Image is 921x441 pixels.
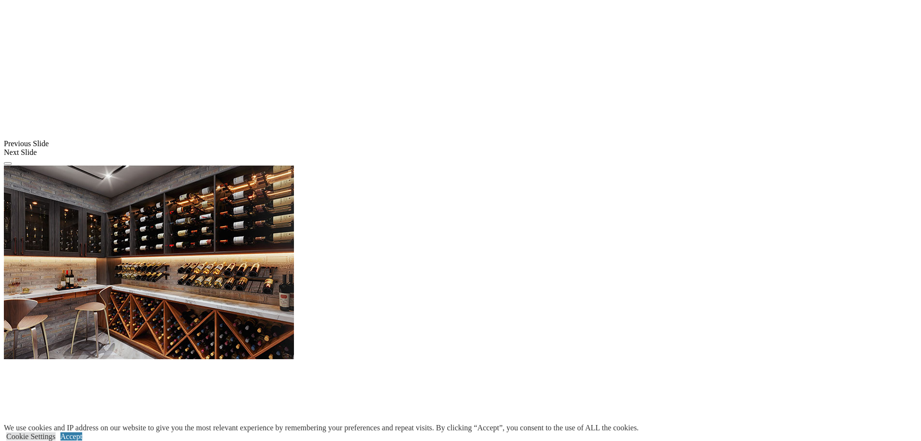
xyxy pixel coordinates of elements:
[60,432,82,441] a: Accept
[4,139,917,148] div: Previous Slide
[4,162,12,165] button: Click here to pause slide show
[4,424,639,432] div: We use cookies and IP address on our website to give you the most relevant experience by remember...
[6,432,56,441] a: Cookie Settings
[4,166,294,359] img: Banner for mobile view
[4,148,917,157] div: Next Slide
